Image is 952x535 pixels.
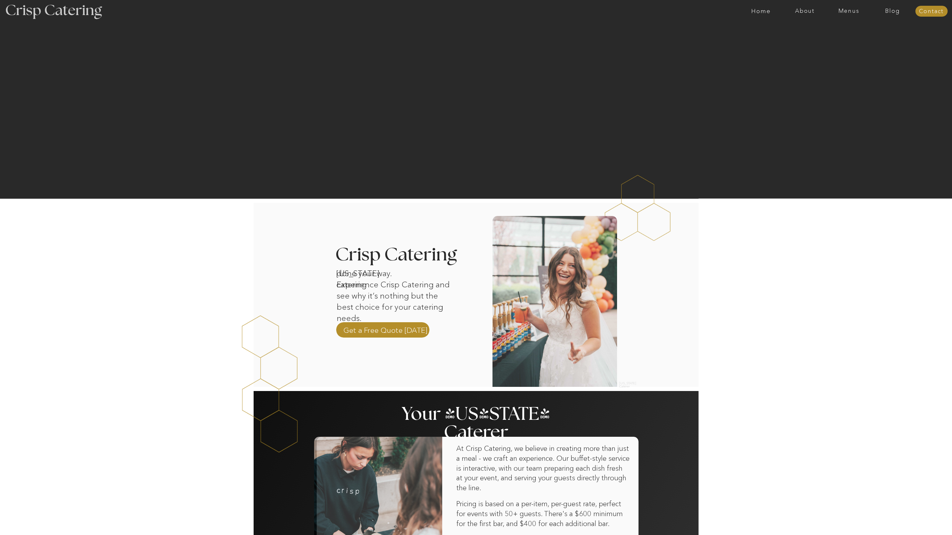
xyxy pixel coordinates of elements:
[401,405,552,418] h2: Your [US_STATE] Caterer
[619,382,639,385] h2: [US_STATE] Caterer
[739,8,783,14] a: Home
[915,8,948,15] a: Contact
[336,268,403,276] h1: [US_STATE] catering
[827,8,871,14] a: Menus
[456,444,630,505] p: At Crisp Catering, we believe in creating more than just a meal - we craft an experience. Our buf...
[456,499,630,529] p: Pricing is based on a per-item, per-guest rate, perfect for events with 50+ guests. There's a $60...
[335,246,473,265] h3: Crisp Catering
[337,268,453,308] p: done your way. Experience Crisp Catering and see why it’s nothing but the best choice for your ca...
[783,8,827,14] a: About
[871,8,915,14] a: Blog
[343,325,427,335] a: Get a Free Quote [DATE]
